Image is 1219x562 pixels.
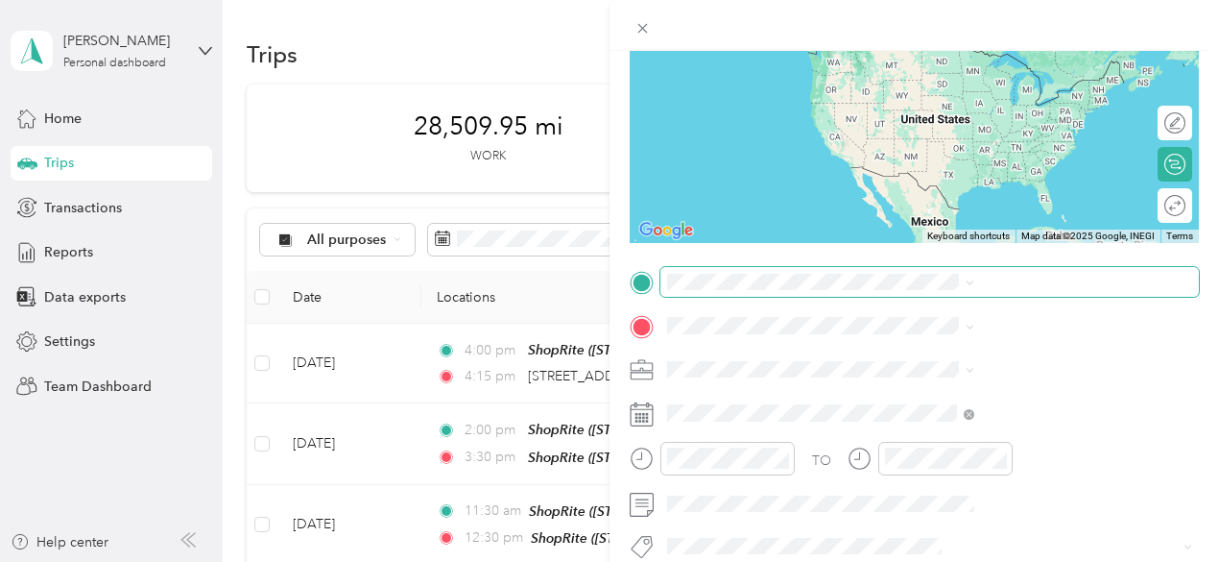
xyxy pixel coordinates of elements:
div: TO [812,451,831,471]
a: Open this area in Google Maps (opens a new window) [634,218,698,243]
span: Map data ©2025 Google, INEGI [1021,231,1155,241]
img: Google [634,218,698,243]
button: Keyboard shortcuts [927,230,1010,243]
iframe: Everlance-gr Chat Button Frame [1111,454,1219,562]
